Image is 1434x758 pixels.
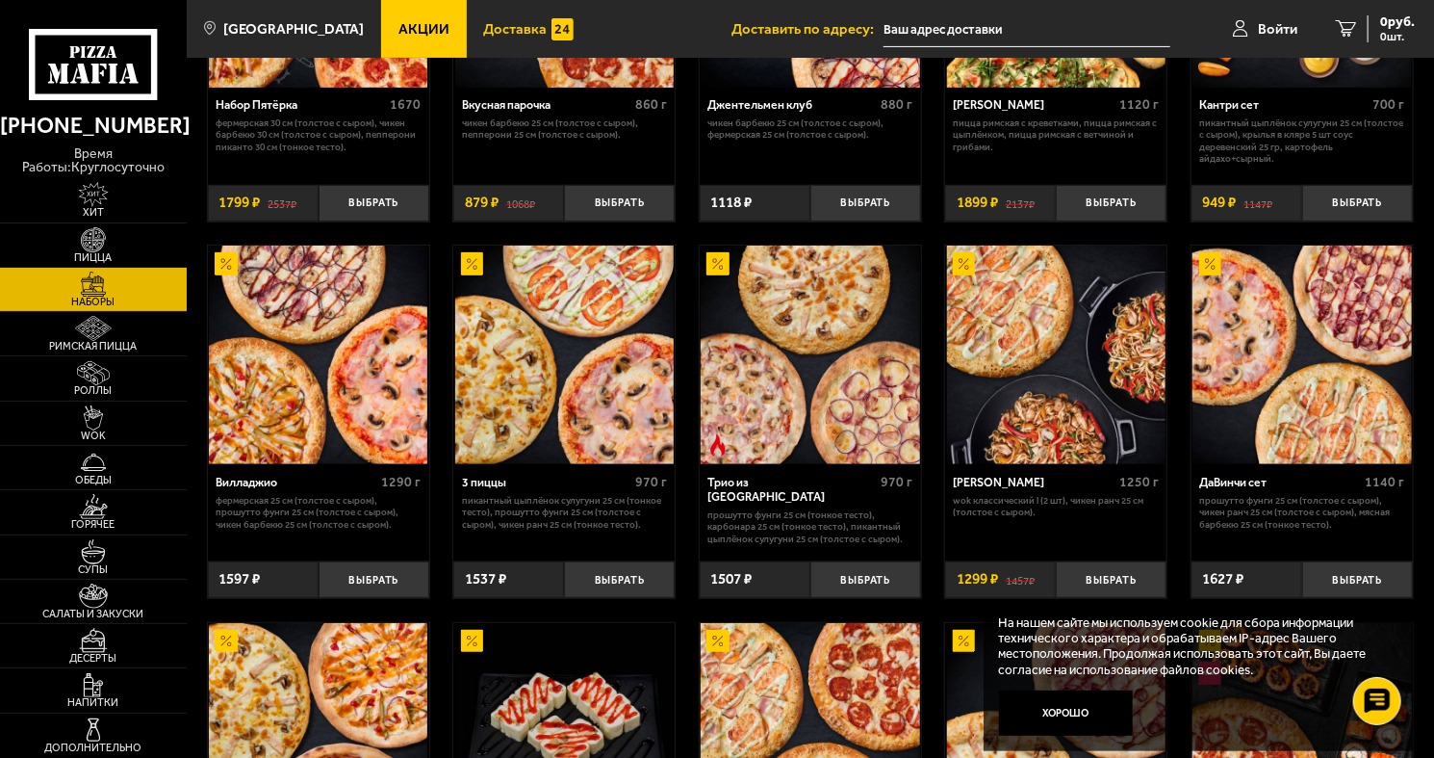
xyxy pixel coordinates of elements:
div: Трио из [GEOGRAPHIC_DATA] [707,476,876,505]
span: Доставить по адресу: [731,22,883,37]
p: Wok классический L (2 шт), Чикен Ранч 25 см (толстое с сыром). [954,495,1159,519]
span: 1250 г [1119,474,1159,490]
span: [GEOGRAPHIC_DATA] [223,22,364,37]
img: Вилладжио [209,246,427,464]
span: 1120 г [1119,96,1159,113]
p: Фермерская 30 см (толстое с сыром), Чикен Барбекю 30 см (толстое с сыром), Пепперони Пиканто 30 с... [216,118,421,153]
span: 1299 ₽ [957,572,998,588]
img: Акционный [215,252,237,274]
span: 700 г [1372,96,1404,113]
span: 1799 ₽ [219,196,261,211]
span: 1597 ₽ [219,572,261,588]
s: 2137 ₽ [1006,196,1035,211]
button: Выбрать [1056,185,1166,222]
div: Кантри сет [1199,98,1368,113]
img: Трио из Рио [701,246,919,464]
s: 1147 ₽ [1243,196,1272,211]
span: 880 г [881,96,912,113]
p: Прошутто Фунги 25 см (толстое с сыром), Чикен Ранч 25 см (толстое с сыром), Мясная Барбекю 25 см ... [1199,495,1404,531]
a: АкционныйДаВинчи сет [1191,246,1413,464]
a: АкционныйОстрое блюдоТрио из Рио [700,246,921,464]
img: Акционный [461,630,483,652]
button: Выбрать [1056,562,1166,598]
span: 1537 ₽ [465,572,506,588]
p: Пикантный цыплёнок сулугуни 25 см (толстое с сыром), крылья в кляре 5 шт соус деревенский 25 гр, ... [1199,118,1404,166]
span: 860 г [635,96,667,113]
s: 2537 ₽ [268,196,296,211]
span: 1627 ₽ [1203,572,1244,588]
span: 970 г [881,474,912,490]
div: Джентельмен клуб [707,98,876,113]
button: Выбрать [319,185,429,222]
span: Доставка [484,22,548,37]
img: Острое блюдо [706,434,729,457]
span: 879 ₽ [465,196,499,211]
button: Выбрать [319,562,429,598]
button: Выбрать [810,185,921,222]
button: Выбрать [810,562,921,598]
span: 970 г [635,474,667,490]
button: Выбрать [1302,562,1413,598]
button: Выбрать [564,185,675,222]
img: Акционный [953,630,975,652]
span: 0 руб. [1380,15,1415,29]
p: Чикен Барбекю 25 см (толстое с сыром), Фермерская 25 см (толстое с сыром). [707,118,912,142]
p: Пицца Римская с креветками, Пицца Римская с цыплёнком, Пицца Римская с ветчиной и грибами. [954,118,1159,153]
p: На нашем сайте мы используем cookie для сбора информации технического характера и обрабатываем IP... [999,614,1388,676]
img: 3 пиццы [455,246,674,464]
span: 1290 г [381,474,421,490]
img: ДаВинчи сет [1192,246,1411,464]
p: Фермерская 25 см (толстое с сыром), Прошутто Фунги 25 см (толстое с сыром), Чикен Барбекю 25 см (... [216,495,421,531]
button: Хорошо [999,691,1134,736]
a: Акционный3 пиццы [453,246,675,464]
div: [PERSON_NAME] [954,476,1114,490]
span: 1670 [390,96,421,113]
div: ДаВинчи сет [1199,476,1360,490]
img: Акционный [953,252,975,274]
input: Ваш адрес доставки [883,12,1170,47]
div: Вилладжио [216,476,376,490]
div: 3 пиццы [462,476,630,490]
img: Акционный [1199,252,1221,274]
span: Войти [1258,22,1297,37]
p: Чикен Барбекю 25 см (толстое с сыром), Пепперони 25 см (толстое с сыром). [462,118,667,142]
span: 949 ₽ [1203,196,1237,211]
p: Прошутто Фунги 25 см (тонкое тесто), Карбонара 25 см (тонкое тесто), Пикантный цыплёнок сулугуни ... [707,510,912,545]
span: 0 шт. [1380,31,1415,42]
img: Акционный [706,252,729,274]
span: Акции [398,22,449,37]
a: АкционныйВилладжио [208,246,429,464]
s: 1068 ₽ [506,196,535,211]
img: Вилла Капри [947,246,1165,464]
img: Акционный [215,630,237,652]
div: Набор Пятёрка [216,98,385,113]
a: АкционныйВилла Капри [945,246,1166,464]
button: Выбрать [564,562,675,598]
div: Вкусная парочка [462,98,630,113]
span: 1140 г [1365,474,1404,490]
span: 1899 ₽ [957,196,998,211]
s: 1457 ₽ [1006,572,1035,588]
p: Пикантный цыплёнок сулугуни 25 см (тонкое тесто), Прошутто Фунги 25 см (толстое с сыром), Чикен Р... [462,495,667,531]
button: Выбрать [1302,185,1413,222]
img: Акционный [706,630,729,652]
div: [PERSON_NAME] [954,98,1114,113]
span: 1118 ₽ [711,196,753,211]
img: Акционный [461,252,483,274]
img: 15daf4d41897b9f0e9f617042186c801.svg [551,18,574,40]
span: 1507 ₽ [711,572,753,588]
